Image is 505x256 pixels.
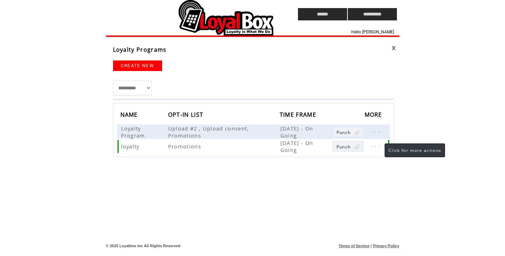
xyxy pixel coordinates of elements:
span: Promotions [168,143,203,150]
span: [DATE] - On Going [280,125,313,139]
span: | [371,244,372,248]
img: Punch_Icon.png [354,145,360,149]
span: loyalty [121,143,141,150]
span: OPT-IN LIST [168,109,205,122]
span: Click for more actions [388,147,441,153]
a: Punch [333,141,364,152]
a: CREATE NEW [113,60,162,71]
span: Hello [PERSON_NAME] [351,30,394,34]
span: Loyalty Program [121,125,147,139]
span: © 2025 Loyalbox Inc All Rights Reserved [106,244,181,248]
span: Open a punch screen [337,144,351,150]
a: Terms of Service [339,244,370,248]
a: OPT-IN LIST [168,112,205,116]
a: Privacy Policy [373,244,399,248]
span: Loyalty Programs [113,46,167,53]
span: Open a punch screen [337,129,351,135]
span: Upload #2 , Upload consent, Promotions [168,125,249,139]
span: TIME FRAME [280,109,318,122]
img: Punch_Icon.png [354,130,360,135]
a: NAME [120,112,140,116]
span: NAME [120,109,140,122]
a: TIME FRAME [280,112,318,116]
span: [DATE] - On Going [280,139,313,153]
span: MORE [365,109,384,122]
a: Punch [333,127,364,137]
